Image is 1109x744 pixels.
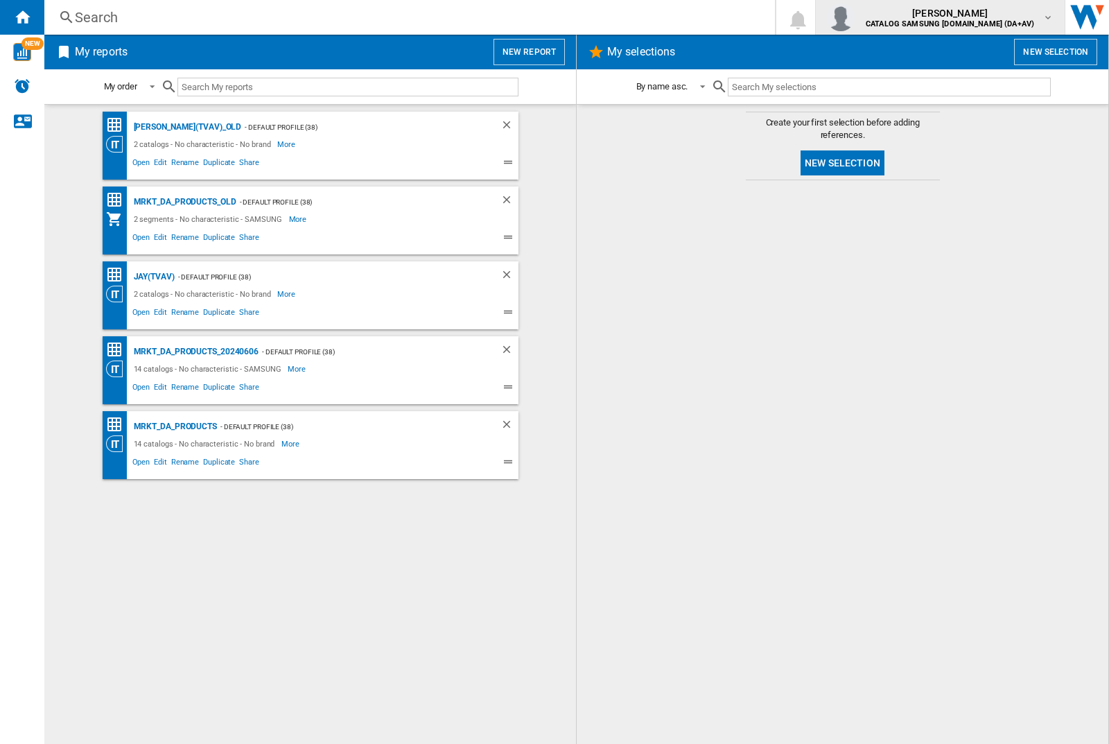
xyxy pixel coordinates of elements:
div: MRKT_DA_PRODUCTS_20240606 [130,343,259,361]
span: Rename [169,156,201,173]
span: Open [130,156,152,173]
div: - Default profile (38) [259,343,472,361]
span: More [288,361,308,377]
div: - Default profile (38) [236,193,473,211]
div: Price Matrix [106,341,130,358]
div: Price Matrix [106,266,130,284]
span: Open [130,231,152,248]
div: 14 catalogs - No characteristic - No brand [130,435,282,452]
button: New selection [801,150,884,175]
span: Edit [152,306,169,322]
span: Share [237,156,261,173]
div: 2 catalogs - No characteristic - No brand [130,286,278,302]
span: Edit [152,381,169,397]
span: Edit [152,456,169,472]
span: NEW [21,37,44,50]
div: Price Matrix [106,416,130,433]
div: Category View [106,435,130,452]
div: My Assortment [106,211,130,227]
span: Duplicate [201,231,237,248]
div: Delete [500,418,518,435]
div: JAY(TVAV) [130,268,175,286]
span: Rename [169,381,201,397]
input: Search My selections [728,78,1050,96]
span: Rename [169,456,201,472]
span: More [277,286,297,302]
span: Open [130,381,152,397]
img: wise-card.svg [13,43,31,61]
span: Share [237,306,261,322]
span: Rename [169,306,201,322]
span: Share [237,456,261,472]
span: Duplicate [201,381,237,397]
span: Open [130,306,152,322]
div: Category View [106,286,130,302]
input: Search My reports [177,78,518,96]
span: Open [130,456,152,472]
span: Create your first selection before adding references. [746,116,940,141]
span: Share [237,381,261,397]
img: alerts-logo.svg [14,78,30,94]
div: Delete [500,193,518,211]
div: 2 segments - No characteristic - SAMSUNG [130,211,289,227]
div: [PERSON_NAME](TVAV)_old [130,119,242,136]
div: - Default profile (38) [217,418,473,435]
span: Duplicate [201,456,237,472]
h2: My selections [604,39,678,65]
img: profile.jpg [827,3,855,31]
span: [PERSON_NAME] [866,6,1034,20]
button: New report [494,39,565,65]
div: Delete [500,268,518,286]
div: Category View [106,361,130,377]
span: More [289,211,309,227]
div: Price Matrix [106,191,130,209]
div: 14 catalogs - No characteristic - SAMSUNG [130,361,288,377]
span: More [277,136,297,153]
h2: My reports [72,39,130,65]
span: Share [237,231,261,248]
div: Search [75,8,739,27]
div: Delete [500,343,518,361]
div: By name asc. [636,81,688,92]
span: Edit [152,156,169,173]
span: Duplicate [201,156,237,173]
div: 2 catalogs - No characteristic - No brand [130,136,278,153]
button: New selection [1014,39,1097,65]
div: - Default profile (38) [175,268,473,286]
div: MRKT_DA_PRODUCTS_OLD [130,193,236,211]
span: More [281,435,302,452]
div: Category View [106,136,130,153]
span: Rename [169,231,201,248]
div: - Default profile (38) [241,119,472,136]
div: Price Matrix [106,116,130,134]
b: CATALOG SAMSUNG [DOMAIN_NAME] (DA+AV) [866,19,1034,28]
div: Delete [500,119,518,136]
div: MRKT_DA_PRODUCTS [130,418,217,435]
span: Duplicate [201,306,237,322]
span: Edit [152,231,169,248]
div: My order [104,81,137,92]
